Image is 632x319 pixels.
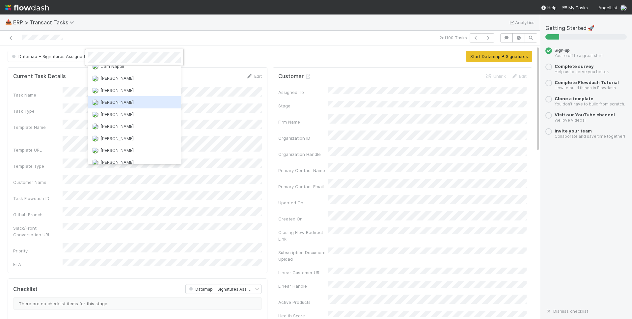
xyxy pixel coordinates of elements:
[92,135,98,142] img: avatar_94755d3c-0a5e-4256-8cb7-2e20531dc2e8.png
[92,63,98,70] img: avatar_c399c659-aa0c-4b6f-be8f-2a68e8b72737.png
[100,88,134,93] span: [PERSON_NAME]
[92,111,98,118] img: avatar_0eb624cc-0333-4941-8870-37d0368512e2.png
[92,123,98,130] img: avatar_7b0351f6-39c4-4668-adeb-4af921ef5777.png
[100,148,134,153] span: [PERSON_NAME]
[92,99,98,106] img: avatar_f5fedbe2-3a45-46b0-b9bb-d3935edf1c24.png
[92,159,98,166] img: avatar_6177bb6d-328c-44fd-b6eb-4ffceaabafa4.png
[92,147,98,154] img: avatar_ec9c1780-91d7-48bb-898e-5f40cebd5ff8.png
[100,136,134,141] span: [PERSON_NAME]
[100,64,124,69] span: Cam Napoli
[100,100,134,105] span: [PERSON_NAME]
[92,87,98,94] img: avatar_31a23b92-6f17-4cd3-bc91-ece30a602713.png
[100,75,134,81] span: [PERSON_NAME]
[100,124,134,129] span: [PERSON_NAME]
[92,75,98,82] img: avatar_ef15843f-6fde-4057-917e-3fb236f438ca.png
[100,159,134,165] span: [PERSON_NAME]
[100,112,134,117] span: [PERSON_NAME]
